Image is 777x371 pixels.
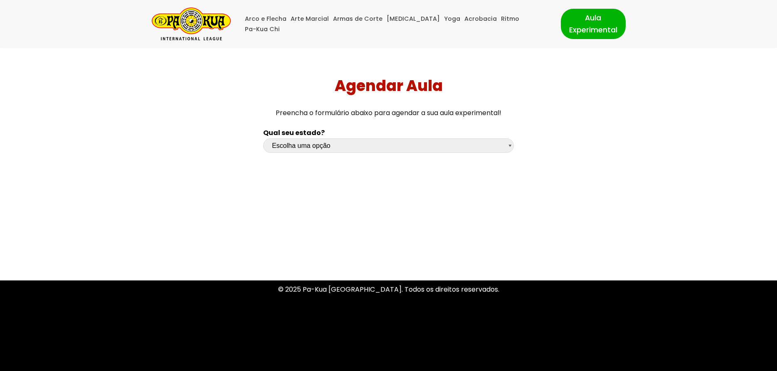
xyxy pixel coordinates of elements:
a: Política de Privacidade [351,319,426,329]
a: Yoga [444,14,460,24]
p: © 2025 Pa-Kua [GEOGRAPHIC_DATA]. Todos os direitos reservados. [152,284,626,295]
a: Ritmo [501,14,519,24]
a: Pa-Kua Brasil Uma Escola de conhecimentos orientais para toda a família. Foco, habilidade concent... [152,7,231,40]
a: Neve [152,356,168,365]
a: WordPress [201,356,237,365]
a: Aula Experimental [561,9,626,39]
a: Arte Marcial [291,14,329,24]
a: [MEDICAL_DATA] [387,14,440,24]
div: Menu primário [243,14,548,34]
p: Preencha o formulário abaixo para agendar a sua aula experimental! [3,107,774,118]
b: Qual seu estado? [263,128,325,138]
a: Pa-Kua Chi [245,24,280,34]
h1: Agendar Aula [3,77,774,95]
a: Armas de Corte [333,14,382,24]
a: Arco e Flecha [245,14,286,24]
p: | Movido a [152,355,237,366]
a: Acrobacia [464,14,497,24]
